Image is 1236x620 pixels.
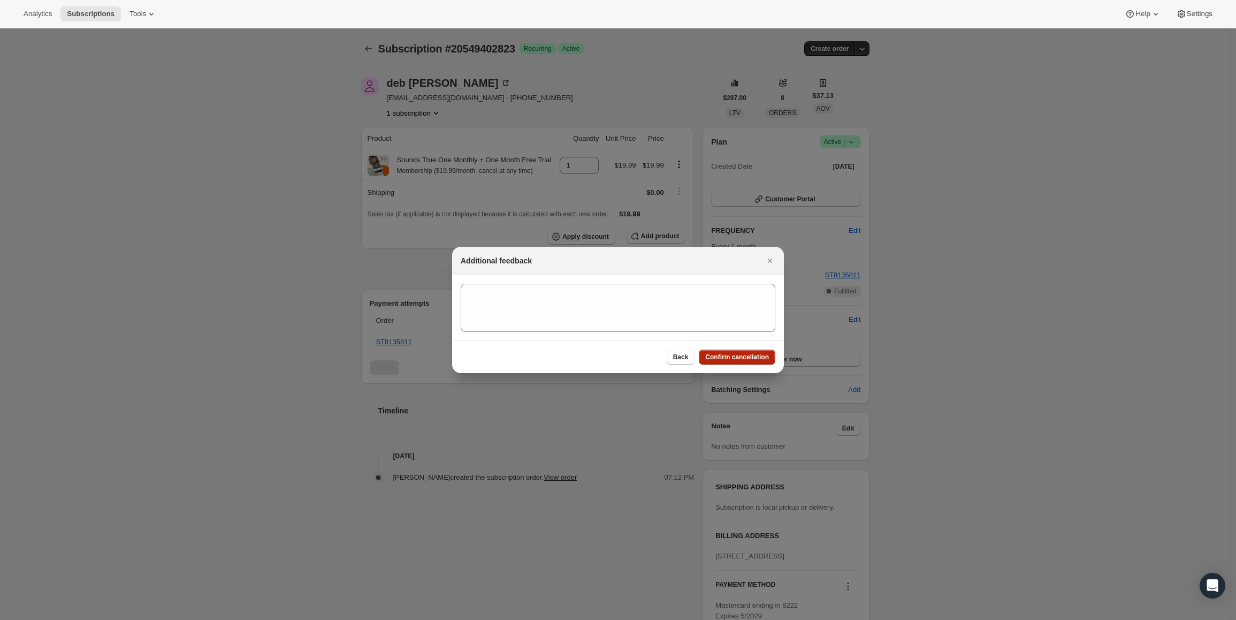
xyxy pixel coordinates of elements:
[705,353,769,361] span: Confirm cancellation
[123,6,163,21] button: Tools
[1135,10,1150,18] span: Help
[17,6,58,21] button: Analytics
[1170,6,1219,21] button: Settings
[673,353,689,361] span: Back
[1200,573,1225,599] div: Open Intercom Messenger
[129,10,146,18] span: Tools
[1187,10,1212,18] span: Settings
[24,10,52,18] span: Analytics
[67,10,115,18] span: Subscriptions
[461,255,532,266] h2: Additional feedback
[699,350,775,365] button: Confirm cancellation
[1118,6,1167,21] button: Help
[762,253,777,268] button: Close
[667,350,695,365] button: Back
[60,6,121,21] button: Subscriptions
